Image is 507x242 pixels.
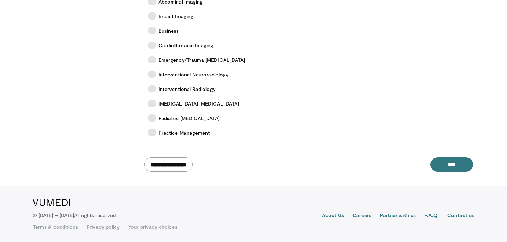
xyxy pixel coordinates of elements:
span: Practice Management [158,129,210,136]
a: Careers [352,212,371,220]
a: Partner with us [380,212,416,220]
a: F.A.Q. [424,212,439,220]
span: Emergency/Trauma [MEDICAL_DATA] [158,56,245,64]
a: Contact us [447,212,474,220]
span: Breast Imaging [158,12,193,20]
a: Terms & conditions [33,224,78,231]
span: Cardiothoracic Imaging [158,42,214,49]
span: All rights reserved [74,212,116,218]
a: About Us [322,212,344,220]
img: VuMedi Logo [33,199,70,206]
span: [MEDICAL_DATA] [MEDICAL_DATA] [158,100,239,107]
span: Interventional Radiology [158,85,216,93]
a: Privacy policy [87,224,120,231]
p: © [DATE] – [DATE] [33,212,116,219]
span: Interventional Neuroradiology [158,71,229,78]
span: Pediatric [MEDICAL_DATA] [158,114,220,122]
span: Business [158,27,179,34]
a: Your privacy choices [128,224,177,231]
